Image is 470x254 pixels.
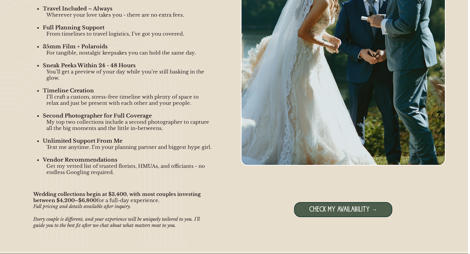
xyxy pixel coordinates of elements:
span: Wherever your love takes you - there are no extra fees. [46,12,184,18]
iframe: Wix Chat [395,232,470,254]
span: Full Planning Support [43,24,104,31]
span: From timelines to travel logistics, I’ve got you covered. [46,31,184,37]
span: CHECK MY AVAILABILITY → [309,206,377,214]
span: Full pricing and details available after inquiry. [33,203,131,209]
span: Text me anytime. I’m your planning partner and biggest hype girl. [46,144,211,150]
span: You’ll get a preview of your day while you’re still basking in the glow. [46,69,204,81]
span: Unlimited Support From Me [43,137,122,144]
span: Second Photographer for Full Coverage [43,112,152,119]
span: For tangible, nostalgic keepsakes you can hold the same day. [46,50,196,56]
span: for a full-day experience. [97,197,160,203]
a: CHECK MY AVAILABILITY → [309,206,377,213]
span: Timeline Creation [43,87,94,94]
span: Sneak Peeks Within 24 - 48 Hours [43,62,135,69]
span: My top two collections include a second photographer to capture all the big moments and the littl... [46,119,209,131]
span: 35mm Film + Polaroids [43,43,107,50]
span: Wedding collections begin at $3,400, with most couples investing between $4,200–$6,800 [33,191,201,203]
span: Travel Included – Always [43,5,112,12]
span: Every couple is different, and your experience will be uniquely tailored to you. I’ll guide you t... [33,216,200,229]
span: Get my vetted list of trusted florists, HMUAs, and officiants - no endless Googling required. [46,163,205,175]
span: I’ll craft a custom, stress-free timeline with plenty of space to relax and just be present with ... [46,94,199,106]
span: Vendor Recommendations [43,156,117,163]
